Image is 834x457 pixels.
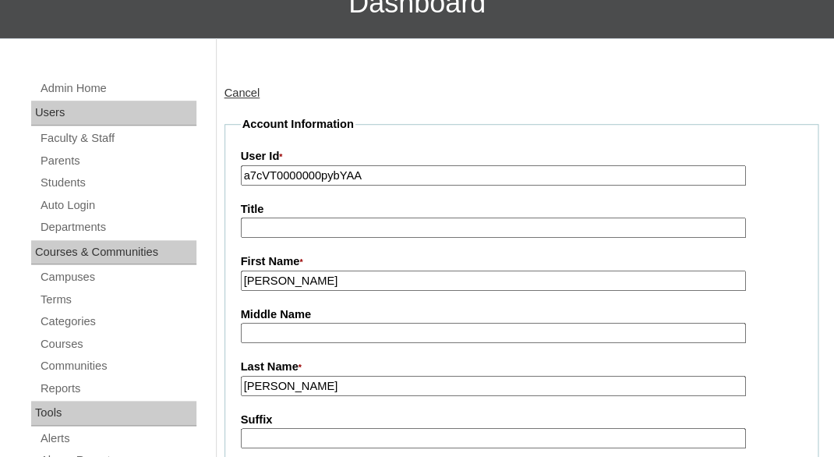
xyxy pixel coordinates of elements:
a: Courses [39,335,196,354]
legend: Account Information [241,116,355,133]
a: Campuses [39,267,196,287]
label: User Id [241,148,803,165]
a: Admin Home [39,79,196,98]
label: Suffix [241,412,803,428]
label: Last Name [241,359,803,376]
a: Communities [39,356,196,376]
a: Cancel [224,87,260,99]
label: First Name [241,253,803,271]
div: Tools [31,401,196,426]
div: Courses & Communities [31,240,196,265]
a: Parents [39,151,196,171]
a: Faculty & Staff [39,129,196,148]
a: Reports [39,379,196,399]
a: Auto Login [39,196,196,215]
a: Categories [39,312,196,331]
label: Title [241,201,803,218]
a: Terms [39,290,196,310]
a: Alerts [39,429,196,448]
label: Middle Name [241,306,803,323]
a: Departments [39,218,196,237]
a: Students [39,173,196,193]
div: Users [31,101,196,126]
